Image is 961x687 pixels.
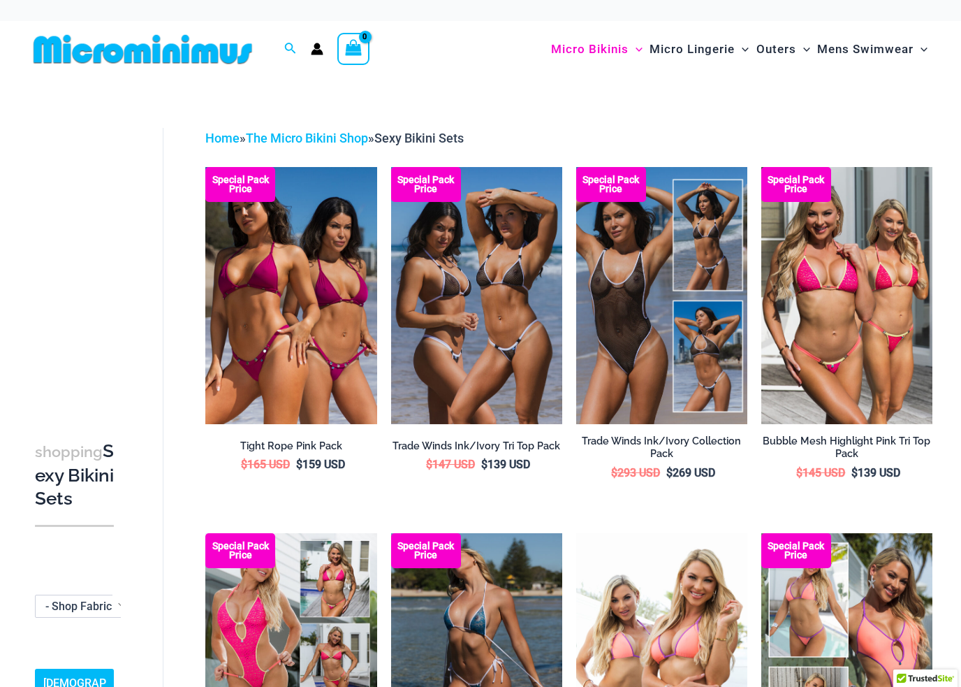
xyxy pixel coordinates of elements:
h2: Bubble Mesh Highlight Pink Tri Top Pack [761,435,932,461]
b: Special Pack Price [761,542,831,560]
span: $ [481,458,487,471]
a: Trade Winds Ink/Ivory Collection Pack [576,435,747,466]
span: $ [426,458,432,471]
span: $ [611,466,617,479]
span: $ [296,458,302,471]
span: Sexy Bikini Sets [374,131,464,145]
span: $ [666,466,673,479]
nav: Site Navigation [545,26,933,73]
img: Tri Top Pack F [761,167,932,424]
a: Tight Rope Pink Pack [205,440,376,458]
span: - Shop Fabric Type [36,595,132,617]
span: Micro Bikinis [551,31,629,67]
a: Top Bum Pack Top Bum Pack bTop Bum Pack b [391,167,562,424]
span: Menu Toggle [796,31,810,67]
a: Search icon link [284,41,297,58]
img: Collection Pack [576,167,747,424]
b: Special Pack Price [205,542,275,560]
bdi: 147 USD [426,458,475,471]
span: - Shop Fabric Type [35,595,133,618]
span: Menu Toggle [735,31,749,67]
a: Bubble Mesh Highlight Pink Tri Top Pack [761,435,932,466]
b: Special Pack Price [576,175,646,194]
a: Home [205,131,240,145]
bdi: 293 USD [611,466,660,479]
img: Collection Pack F [205,167,376,424]
bdi: 165 USD [241,458,290,471]
a: Micro LingerieMenu ToggleMenu Toggle [646,28,752,71]
a: Account icon link [311,43,323,55]
span: Micro Lingerie [650,31,735,67]
a: Mens SwimwearMenu ToggleMenu Toggle [814,28,931,71]
a: Tri Top Pack F Tri Top Pack BTri Top Pack B [761,167,932,424]
bdi: 159 USD [296,458,345,471]
bdi: 269 USD [666,466,715,479]
a: Collection Pack Collection Pack b (1)Collection Pack b (1) [576,167,747,424]
span: Outers [756,31,796,67]
bdi: 145 USD [796,466,845,479]
a: Trade Winds Ink/Ivory Tri Top Pack [391,440,562,458]
a: Collection Pack F Collection Pack B (3)Collection Pack B (3) [205,167,376,424]
b: Special Pack Price [205,175,275,194]
b: Special Pack Price [391,175,461,194]
span: Menu Toggle [629,31,643,67]
b: Special Pack Price [391,542,461,560]
span: Mens Swimwear [817,31,914,67]
bdi: 139 USD [481,458,530,471]
iframe: TrustedSite Certified [35,117,161,396]
b: Special Pack Price [761,175,831,194]
a: The Micro Bikini Shop [246,131,368,145]
a: View Shopping Cart, empty [337,33,369,65]
h2: Trade Winds Ink/Ivory Collection Pack [576,435,747,461]
h2: Trade Winds Ink/Ivory Tri Top Pack [391,440,562,453]
span: - Shop Fabric Type [45,600,139,613]
a: OutersMenu ToggleMenu Toggle [753,28,814,71]
span: $ [851,466,858,479]
span: $ [796,466,802,479]
img: MM SHOP LOGO FLAT [28,34,258,65]
bdi: 139 USD [851,466,900,479]
a: Micro BikinisMenu ToggleMenu Toggle [548,28,646,71]
h2: Tight Rope Pink Pack [205,440,376,453]
span: » » [205,131,464,145]
span: shopping [35,443,103,461]
span: $ [241,458,247,471]
span: Menu Toggle [914,31,927,67]
img: Top Bum Pack [391,167,562,424]
h3: Sexy Bikini Sets [35,440,114,511]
